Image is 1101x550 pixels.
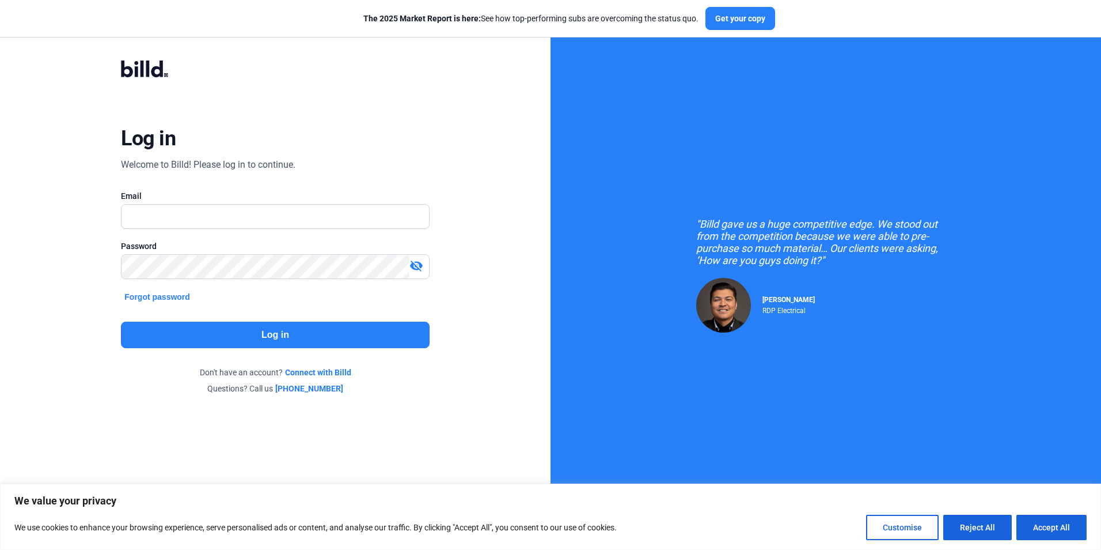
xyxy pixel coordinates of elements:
p: We value your privacy [14,494,1087,508]
p: We use cookies to enhance your browsing experience, serve personalised ads or content, and analys... [14,521,617,534]
span: [PERSON_NAME] [762,296,815,304]
mat-icon: visibility_off [409,259,423,273]
div: Welcome to Billd! Please log in to continue. [121,158,295,172]
button: Customise [866,515,939,540]
button: Forgot password [121,291,193,303]
button: Accept All [1016,515,1087,540]
div: "Billd gave us a huge competitive edge. We stood out from the competition because we were able to... [696,218,955,266]
div: RDP Electrical [762,304,815,315]
span: The 2025 Market Report is here: [363,14,481,23]
button: Get your copy [705,7,775,30]
div: See how top-performing subs are overcoming the status quo. [363,13,698,24]
div: Email [121,190,429,202]
img: Raul Pacheco [696,278,751,333]
a: [PHONE_NUMBER] [275,383,343,394]
button: Reject All [943,515,1012,540]
div: Password [121,240,429,252]
div: Questions? Call us [121,383,429,394]
a: Connect with Billd [285,367,351,378]
div: Don't have an account? [121,367,429,378]
button: Log in [121,322,429,348]
div: Log in [121,126,176,151]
